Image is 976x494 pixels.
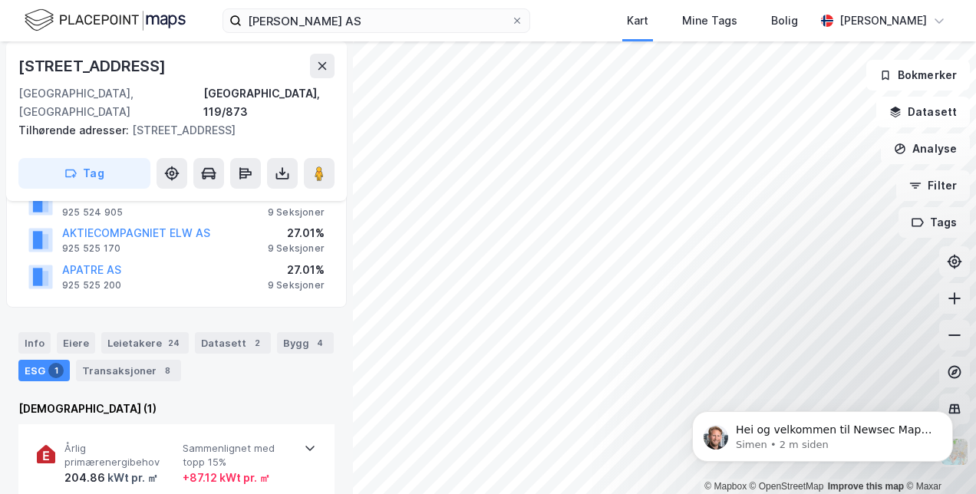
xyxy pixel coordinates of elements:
[25,7,186,34] img: logo.f888ab2527a4732fd821a326f86c7f29.svg
[203,84,335,121] div: [GEOGRAPHIC_DATA], 119/873
[76,360,181,381] div: Transaksjoner
[876,97,970,127] button: Datasett
[105,469,158,487] div: kWt pr. ㎡
[268,224,325,242] div: 27.01%
[881,133,970,164] button: Analyse
[18,332,51,354] div: Info
[183,469,270,487] div: + 87.12 kWt pr. ㎡
[750,481,824,492] a: OpenStreetMap
[704,481,747,492] a: Mapbox
[839,12,927,30] div: [PERSON_NAME]
[18,54,169,78] div: [STREET_ADDRESS]
[18,84,203,121] div: [GEOGRAPHIC_DATA], [GEOGRAPHIC_DATA]
[18,121,322,140] div: [STREET_ADDRESS]
[312,335,328,351] div: 4
[195,332,271,354] div: Datasett
[627,12,648,30] div: Kart
[160,363,175,378] div: 8
[277,332,334,354] div: Bygg
[64,469,158,487] div: 204.86
[48,363,64,378] div: 1
[899,207,970,238] button: Tags
[18,360,70,381] div: ESG
[62,242,120,255] div: 925 525 170
[64,442,176,469] span: Årlig primærenergibehov
[268,279,325,291] div: 9 Seksjoner
[242,9,511,32] input: Søk på adresse, matrikkel, gårdeiere, leietakere eller personer
[18,123,132,137] span: Tilhørende adresser:
[828,481,904,492] a: Improve this map
[101,332,189,354] div: Leietakere
[183,442,295,469] span: Sammenlignet med topp 15%
[268,206,325,219] div: 9 Seksjoner
[682,12,737,30] div: Mine Tags
[18,158,150,189] button: Tag
[669,379,976,486] iframe: Intercom notifications melding
[62,206,123,219] div: 925 524 905
[771,12,798,30] div: Bolig
[268,261,325,279] div: 27.01%
[249,335,265,351] div: 2
[268,242,325,255] div: 9 Seksjoner
[62,279,121,291] div: 925 525 200
[18,400,335,418] div: [DEMOGRAPHIC_DATA] (1)
[896,170,970,201] button: Filter
[866,60,970,91] button: Bokmerker
[57,332,95,354] div: Eiere
[165,335,183,351] div: 24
